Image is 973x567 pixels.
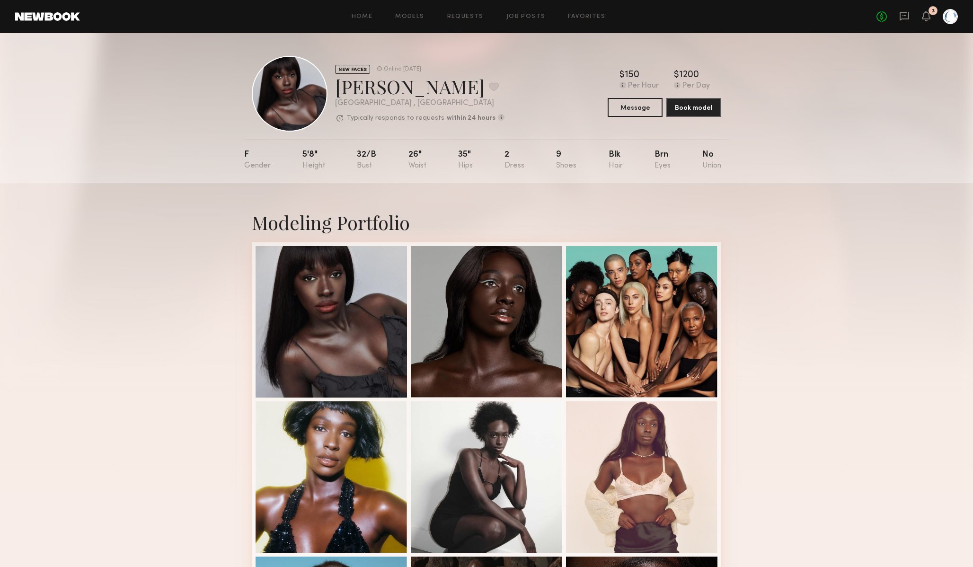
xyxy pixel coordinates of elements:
[556,151,576,170] div: 9
[666,98,721,117] button: Book model
[447,115,495,122] b: within 24 hours
[395,14,424,20] a: Models
[655,151,671,170] div: Brn
[679,71,699,80] div: 1200
[674,71,679,80] div: $
[625,71,639,80] div: 150
[609,151,623,170] div: Blk
[244,151,271,170] div: F
[506,14,546,20] a: Job Posts
[335,74,504,99] div: [PERSON_NAME]
[619,71,625,80] div: $
[335,65,370,74] div: NEW FACES
[352,14,373,20] a: Home
[447,14,484,20] a: Requests
[568,14,605,20] a: Favorites
[335,99,504,107] div: [GEOGRAPHIC_DATA] , [GEOGRAPHIC_DATA]
[682,82,710,90] div: Per Day
[384,66,421,72] div: Online [DATE]
[608,98,663,117] button: Message
[504,151,524,170] div: 2
[252,210,721,235] div: Modeling Portfolio
[408,151,426,170] div: 26"
[302,151,325,170] div: 5'8"
[347,115,444,122] p: Typically responds to requests
[628,82,659,90] div: Per Hour
[357,151,376,170] div: 32/b
[932,9,935,14] div: 3
[458,151,473,170] div: 35"
[702,151,721,170] div: No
